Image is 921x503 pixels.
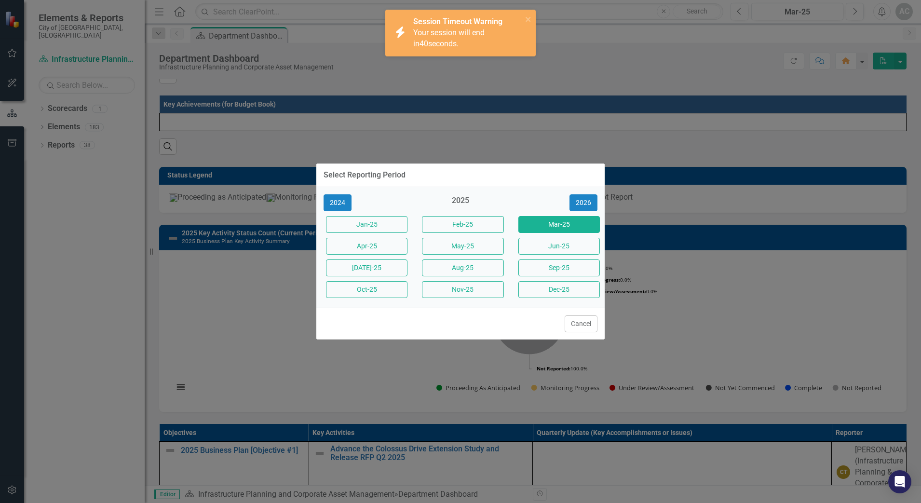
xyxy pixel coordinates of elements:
button: Dec-25 [518,281,600,298]
span: Your session will end in seconds. [413,28,485,48]
button: close [525,14,532,25]
div: Select Reporting Period [324,171,406,179]
button: Jan-25 [326,216,407,233]
div: Open Intercom Messenger [888,470,911,493]
button: 2024 [324,194,352,211]
button: Jun-25 [518,238,600,255]
button: Apr-25 [326,238,407,255]
button: Mar-25 [518,216,600,233]
button: Oct-25 [326,281,407,298]
button: Aug-25 [422,259,503,276]
button: Cancel [565,315,597,332]
button: May-25 [422,238,503,255]
span: 40 [420,39,428,48]
button: [DATE]-25 [326,259,407,276]
button: Feb-25 [422,216,503,233]
button: Nov-25 [422,281,503,298]
strong: Session Timeout Warning [413,17,502,26]
div: 2025 [420,195,501,211]
button: 2026 [569,194,597,211]
button: Sep-25 [518,259,600,276]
